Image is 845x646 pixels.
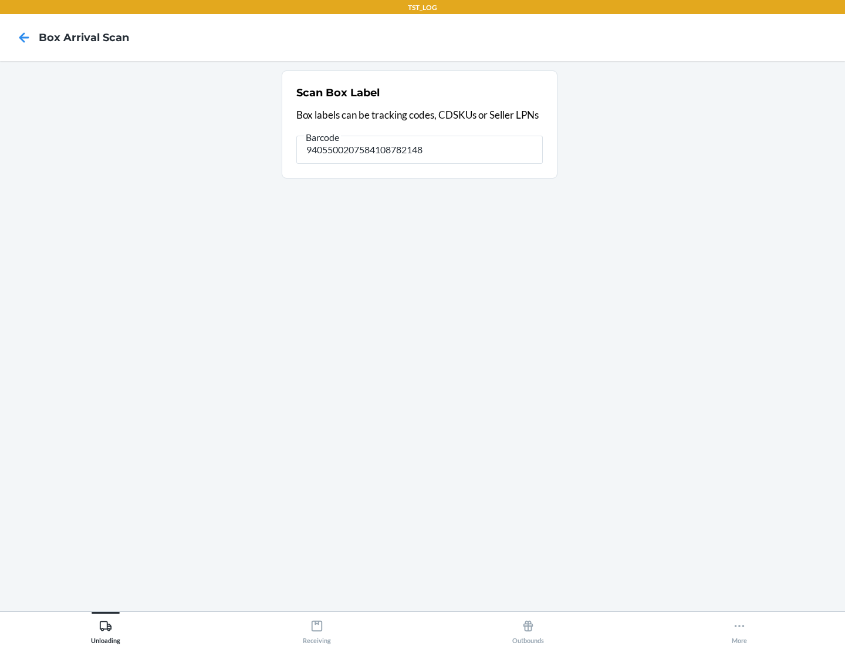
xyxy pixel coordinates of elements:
[211,612,422,644] button: Receiving
[39,30,129,45] h4: Box Arrival Scan
[296,107,543,123] p: Box labels can be tracking codes, CDSKUs or Seller LPNs
[304,132,341,143] span: Barcode
[512,615,544,644] div: Outbounds
[732,615,747,644] div: More
[296,136,543,164] input: Barcode
[422,612,634,644] button: Outbounds
[91,615,120,644] div: Unloading
[408,2,437,13] p: TST_LOG
[303,615,331,644] div: Receiving
[296,85,380,100] h2: Scan Box Label
[634,612,845,644] button: More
